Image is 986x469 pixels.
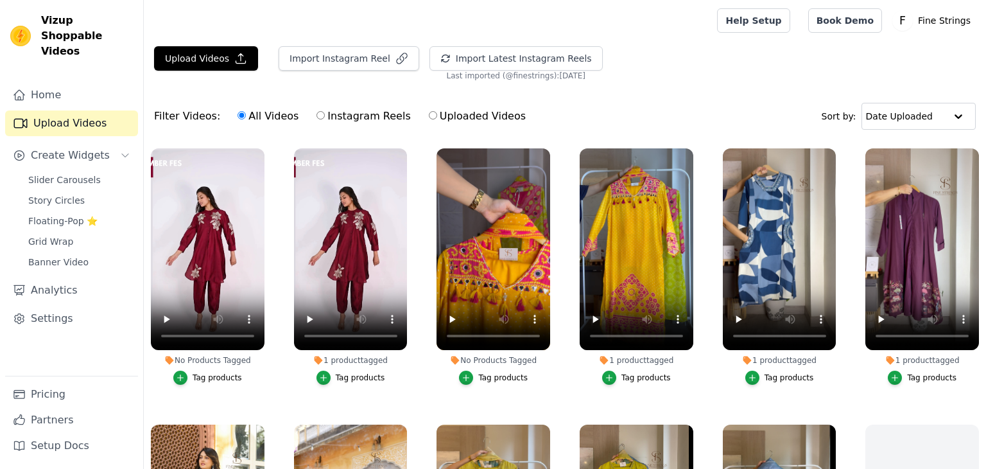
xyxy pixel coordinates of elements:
[316,111,325,119] input: Instagram Reels
[822,103,976,130] div: Sort by:
[580,355,693,366] div: 1 product tagged
[717,8,790,33] a: Help Setup
[765,373,814,383] div: Tag products
[745,371,814,385] button: Tag products
[899,14,906,27] text: F
[21,253,138,271] a: Banner Video
[154,46,258,71] button: Upload Videos
[173,371,242,385] button: Tag products
[478,373,528,383] div: Tag products
[5,407,138,433] a: Partners
[5,143,138,168] button: Create Widgets
[913,9,976,32] p: Fine Strings
[294,355,408,366] div: 1 product tagged
[151,355,264,366] div: No Products Tagged
[723,355,836,366] div: 1 product tagged
[336,373,385,383] div: Tag products
[459,371,528,385] button: Tag products
[446,71,585,81] span: Last imported (@ finestrings ): [DATE]
[5,306,138,332] a: Settings
[907,373,956,383] div: Tag products
[193,373,242,383] div: Tag products
[5,111,138,136] a: Upload Videos
[808,8,882,33] a: Book Demo
[237,108,299,125] label: All Videos
[154,102,533,131] div: Filter Videos:
[888,371,956,385] button: Tag products
[28,194,85,207] span: Story Circles
[602,371,671,385] button: Tag products
[238,111,246,119] input: All Videos
[21,171,138,189] a: Slider Carousels
[5,382,138,407] a: Pricing
[10,26,31,46] img: Vizup
[892,9,976,32] button: F Fine Strings
[31,148,110,163] span: Create Widgets
[316,371,385,385] button: Tag products
[428,108,526,125] label: Uploaded Videos
[5,82,138,108] a: Home
[21,191,138,209] a: Story Circles
[28,235,73,248] span: Grid Wrap
[21,233,138,251] a: Grid Wrap
[316,108,411,125] label: Instagram Reels
[437,355,550,366] div: No Products Tagged
[5,278,138,303] a: Analytics
[5,433,138,459] a: Setup Docs
[28,215,98,227] span: Floating-Pop ⭐
[429,111,437,119] input: Uploaded Videos
[28,256,89,269] span: Banner Video
[279,46,419,71] button: Import Instagram Reel
[28,173,101,186] span: Slider Carousels
[865,355,979,366] div: 1 product tagged
[429,46,603,71] button: Import Latest Instagram Reels
[621,373,671,383] div: Tag products
[41,13,133,59] span: Vizup Shoppable Videos
[21,212,138,230] a: Floating-Pop ⭐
